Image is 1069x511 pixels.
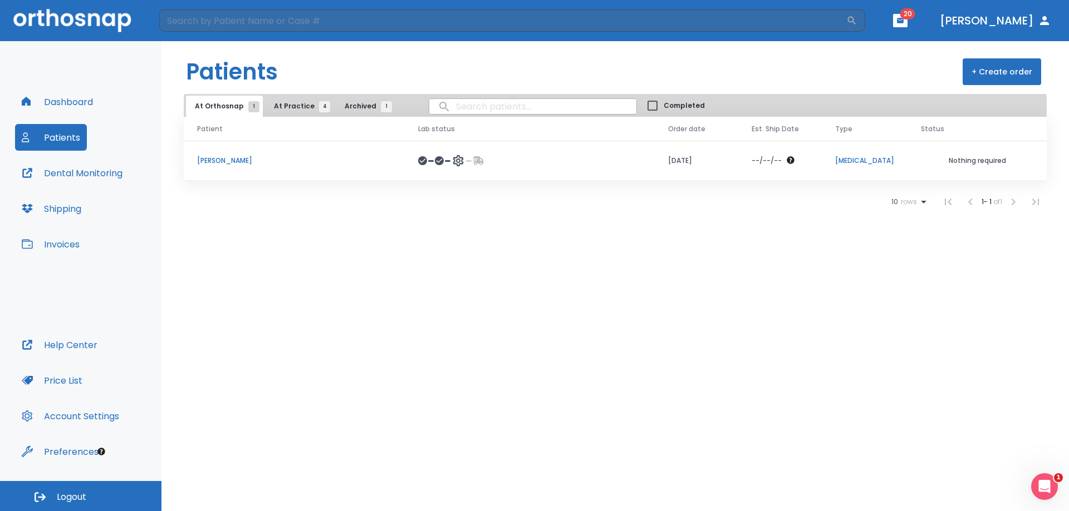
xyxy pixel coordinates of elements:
span: rows [898,198,917,206]
button: Shipping [15,195,88,222]
span: Patient [197,124,223,134]
span: Status [921,124,944,134]
button: Help Center [15,331,104,358]
button: Price List [15,367,89,394]
p: [PERSON_NAME] [197,156,391,166]
p: [MEDICAL_DATA] [835,156,894,166]
span: At Orthosnap [195,101,254,111]
span: 1 [381,101,392,112]
p: Nothing required [921,156,1033,166]
span: Completed [664,101,705,111]
div: The date will be available after approving treatment plan [752,156,808,166]
span: Est. Ship Date [752,124,799,134]
iframe: Intercom live chat [1031,473,1058,500]
span: At Practice [274,101,325,111]
input: Search by Patient Name or Case # [159,9,846,32]
span: Archived [345,101,386,111]
h1: Patients [186,55,278,88]
span: of 1 [993,197,1002,206]
span: Lab status [418,124,455,134]
p: --/--/-- [752,156,782,166]
span: 10 [891,198,898,206]
span: 1 - 1 [982,197,993,206]
button: Patients [15,124,87,151]
button: Invoices [15,231,86,257]
span: 4 [319,101,330,112]
div: tabs [186,96,398,117]
button: [PERSON_NAME] [935,11,1056,31]
button: Dental Monitoring [15,160,129,186]
button: Preferences [15,438,105,465]
button: Account Settings [15,403,126,429]
td: [DATE] [655,141,738,181]
div: Tooltip anchor [96,446,106,457]
span: 20 [900,8,915,19]
span: Logout [57,491,86,503]
span: 1 [248,101,259,112]
span: Order date [668,124,705,134]
img: Orthosnap [13,9,131,32]
input: search [429,96,636,117]
button: Dashboard [15,88,100,115]
span: Type [835,124,852,134]
button: + Create order [963,58,1041,85]
span: 1 [1054,473,1063,482]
